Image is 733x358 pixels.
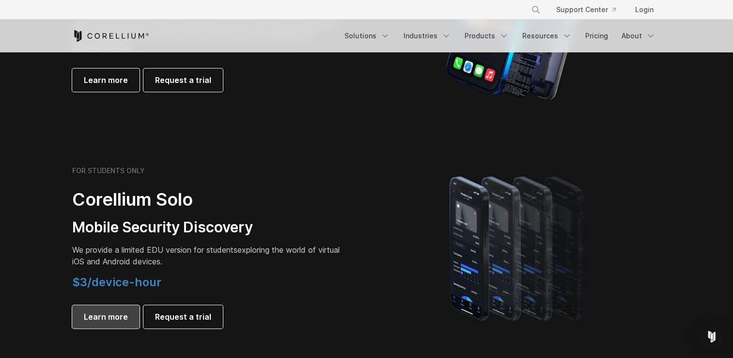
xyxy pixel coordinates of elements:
[516,27,577,45] a: Resources
[155,74,211,86] span: Request a trial
[143,68,223,92] a: Request a trial
[155,311,211,323] span: Request a trial
[84,74,128,86] span: Learn more
[72,244,343,267] p: exploring the world of virtual iOS and Android devices.
[72,305,140,328] a: Learn more
[430,163,607,332] img: A lineup of four iPhone models becoming more gradient and blurred
[527,1,545,18] button: Search
[339,27,661,45] div: Navigation Menu
[72,245,237,255] span: We provide a limited EDU version for students
[72,218,343,237] h3: Mobile Security Discovery
[339,27,396,45] a: Solutions
[579,27,614,45] a: Pricing
[700,325,723,348] div: Open Intercom Messenger
[459,27,515,45] a: Products
[84,311,128,323] span: Learn more
[616,27,661,45] a: About
[398,27,457,45] a: Industries
[72,189,343,211] h2: Corellium Solo
[72,68,140,92] a: Learn more
[72,275,161,289] span: $3/device-hour
[548,1,624,18] a: Support Center
[72,166,145,175] h6: FOR STUDENTS ONLY
[519,1,661,18] div: Navigation Menu
[627,1,661,18] a: Login
[143,305,223,328] a: Request a trial
[72,30,149,42] a: Corellium Home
